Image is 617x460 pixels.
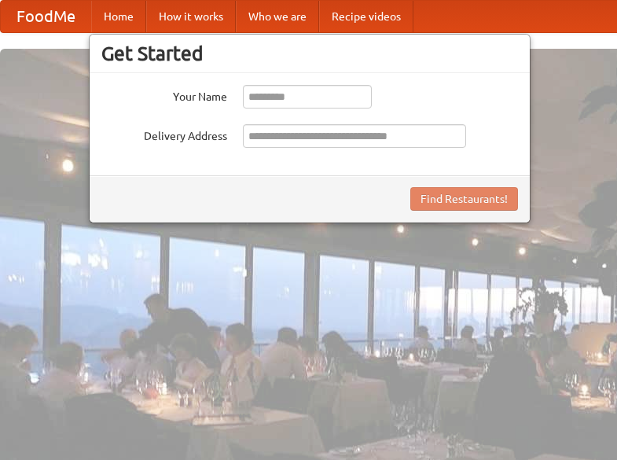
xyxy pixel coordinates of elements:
[101,124,227,144] label: Delivery Address
[410,187,518,211] button: Find Restaurants!
[146,1,236,32] a: How it works
[91,1,146,32] a: Home
[1,1,91,32] a: FoodMe
[101,42,518,65] h3: Get Started
[319,1,413,32] a: Recipe videos
[236,1,319,32] a: Who we are
[101,85,227,105] label: Your Name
